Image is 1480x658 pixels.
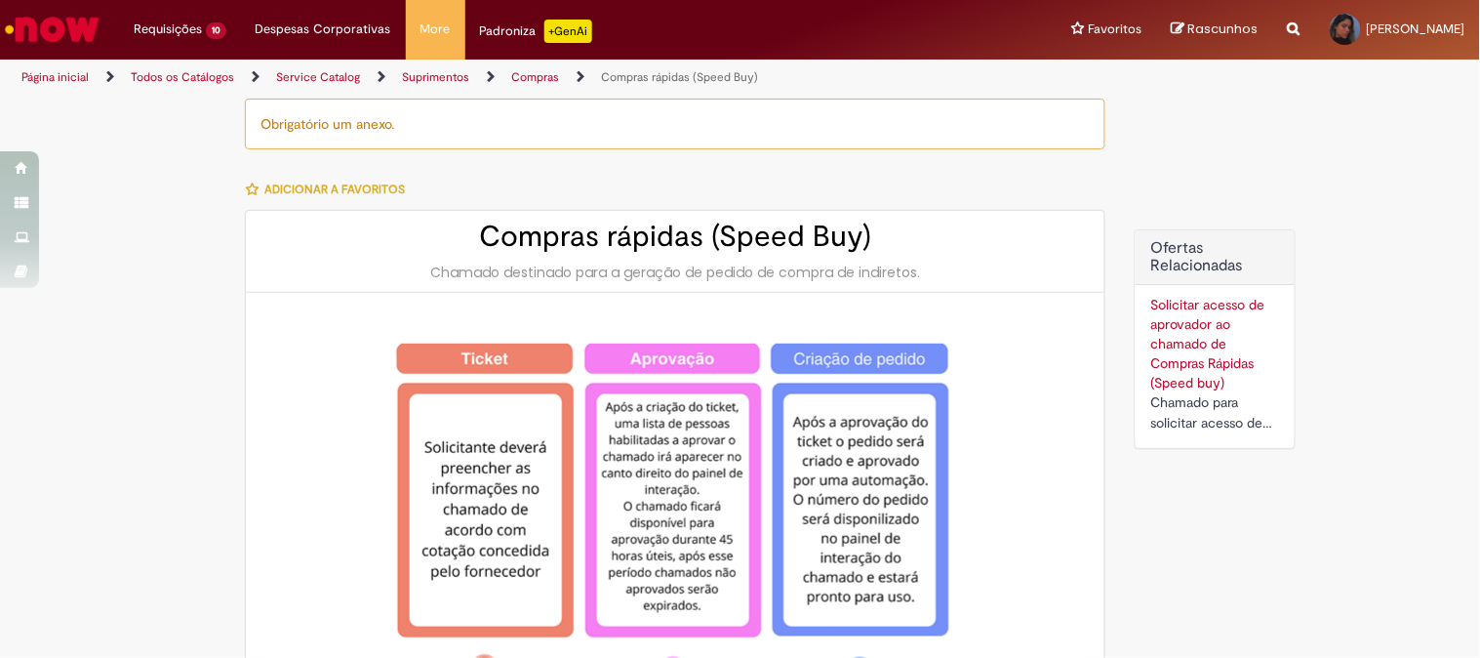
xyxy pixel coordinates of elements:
[245,99,1105,149] div: Obrigatório um anexo.
[1135,229,1296,449] div: Ofertas Relacionadas
[134,20,202,39] span: Requisições
[265,221,1085,253] h2: Compras rápidas (Speed Buy)
[206,22,226,39] span: 10
[601,69,758,85] a: Compras rápidas (Speed Buy)
[1089,20,1142,39] span: Favoritos
[1150,296,1264,391] a: Solicitar acesso de aprovador ao chamado de Compras Rápidas (Speed buy)
[544,20,592,43] p: +GenAi
[276,69,360,85] a: Service Catalog
[1188,20,1259,38] span: Rascunhos
[1367,21,1465,37] span: [PERSON_NAME]
[264,182,405,197] span: Adicionar a Favoritos
[21,69,89,85] a: Página inicial
[265,263,1085,282] div: Chamado destinado para a geração de pedido de compra de indiretos.
[245,169,416,210] button: Adicionar a Favoritos
[2,10,102,49] img: ServiceNow
[256,20,391,39] span: Despesas Corporativas
[1150,240,1280,274] h2: Ofertas Relacionadas
[402,69,469,85] a: Suprimentos
[15,60,972,96] ul: Trilhas de página
[511,69,559,85] a: Compras
[131,69,234,85] a: Todos os Catálogos
[1172,21,1259,39] a: Rascunhos
[1150,392,1280,433] div: Chamado para solicitar acesso de aprovador ao ticket de Speed buy
[420,20,451,39] span: More
[480,20,592,43] div: Padroniza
